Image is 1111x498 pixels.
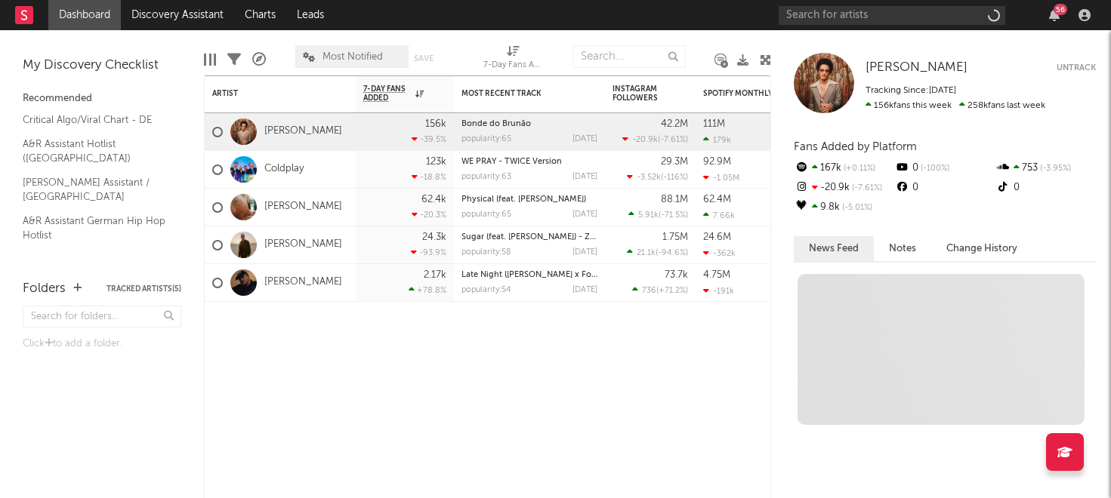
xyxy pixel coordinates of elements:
div: -20.9k [794,178,894,198]
a: Bonde do Brunão [461,120,531,128]
div: 753 [995,158,1096,178]
a: [PERSON_NAME] [866,60,967,75]
div: 56 [1054,4,1067,15]
div: 179k [703,135,731,145]
button: Untrack [1057,60,1096,75]
input: Search... [572,45,686,68]
div: [DATE] [572,248,597,257]
a: Spotify Track Velocity Chart / DE [23,251,166,282]
div: [DATE] [572,135,597,143]
div: 9.8k [794,198,894,217]
div: [DATE] [572,211,597,219]
a: Sugar (feat. [PERSON_NAME]) - Zerb Remix [461,233,629,241]
div: +78.8 % [409,285,446,295]
a: [PERSON_NAME] [264,201,342,214]
div: -93.9 % [411,247,446,257]
span: -3.95 % [1038,164,1071,173]
button: Notes [874,236,931,261]
a: Critical Algo/Viral Chart - DE [23,112,166,128]
div: ( ) [632,285,688,295]
div: 1.75M [662,232,688,242]
button: Change History [931,236,1032,261]
span: -100 % [918,164,949,173]
input: Search for artists [779,6,1005,25]
div: Edit Columns [204,38,216,81]
div: -39.5 % [412,134,446,144]
div: 0 [894,158,995,178]
div: 29.3M [661,157,688,167]
a: Physical (feat. [PERSON_NAME]) [461,195,586,204]
a: Coldplay [264,163,304,176]
div: popularity: 54 [461,286,511,294]
div: Recommended [23,90,181,108]
span: -5.01 % [840,204,872,212]
div: 62.4k [421,195,446,204]
span: +71.2 % [659,287,686,295]
span: 7-Day Fans Added [363,85,412,103]
span: Fans Added by Platform [794,141,917,152]
div: Late Night (Marten Lou x Foals) [461,271,597,279]
div: 7-Day Fans Added (7-Day Fans Added) [483,38,544,81]
div: Most Recent Track [461,89,575,98]
div: Filters [227,38,241,81]
div: 156k [425,119,446,129]
div: Instagram Followers [613,85,665,103]
div: 62.4M [703,195,731,204]
span: -7.61 % [850,184,882,192]
div: 73.7k [665,270,688,280]
div: Spotify Monthly Listeners [703,89,816,98]
a: A&R Assistant Hotlist ([GEOGRAPHIC_DATA]) [23,136,166,167]
span: -116 % [663,174,686,182]
div: ( ) [627,247,688,257]
span: 736 [642,287,656,295]
button: 56 [1049,9,1060,21]
button: Save [414,54,434,63]
div: -362k [703,248,736,258]
div: popularity: 58 [461,248,511,257]
a: [PERSON_NAME] Assistant / [GEOGRAPHIC_DATA] [23,174,166,205]
span: -3.52k [637,174,661,182]
span: -71.5 % [661,211,686,220]
button: Tracked Artists(5) [106,285,181,293]
span: 21.1k [637,249,656,257]
div: ( ) [622,134,688,144]
a: [PERSON_NAME] [264,276,342,289]
div: [DATE] [572,173,597,181]
div: [DATE] [572,286,597,294]
div: Bonde do Brunão [461,120,597,128]
div: -1.05M [703,173,739,183]
div: 7.66k [703,211,735,220]
div: 167k [794,158,894,178]
a: WE PRAY - TWICE Version [461,158,562,166]
div: A&R Pipeline [252,38,266,81]
span: 5.91k [638,211,659,220]
span: -20.9k [632,136,658,144]
div: Artist [212,89,326,98]
span: Tracking Since: [DATE] [866,86,956,95]
div: popularity: 65 [461,135,511,143]
div: 0 [995,178,1096,198]
div: 111M [703,119,725,129]
div: Physical (feat. Troye Sivan) [461,195,597,204]
div: -18.8 % [412,172,446,182]
button: News Feed [794,236,874,261]
span: 258k fans last week [866,101,1045,110]
div: 7-Day Fans Added (7-Day Fans Added) [483,57,544,75]
span: -7.61 % [660,136,686,144]
div: 92.9M [703,157,731,167]
div: 88.1M [661,195,688,204]
a: [PERSON_NAME] [264,238,342,251]
div: 123k [426,157,446,167]
span: +0.11 % [841,164,875,173]
div: 2.17k [424,270,446,280]
a: A&R Assistant German Hip Hop Hotlist [23,213,166,244]
div: My Discovery Checklist [23,57,181,75]
div: 24.3k [422,232,446,242]
div: ( ) [628,210,688,220]
div: Click to add a folder. [23,335,181,353]
a: [PERSON_NAME] [264,125,342,138]
span: [PERSON_NAME] [866,61,967,74]
div: WE PRAY - TWICE Version [461,158,597,166]
div: 42.2M [661,119,688,129]
a: Late Night ([PERSON_NAME] x Foals) [461,271,604,279]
